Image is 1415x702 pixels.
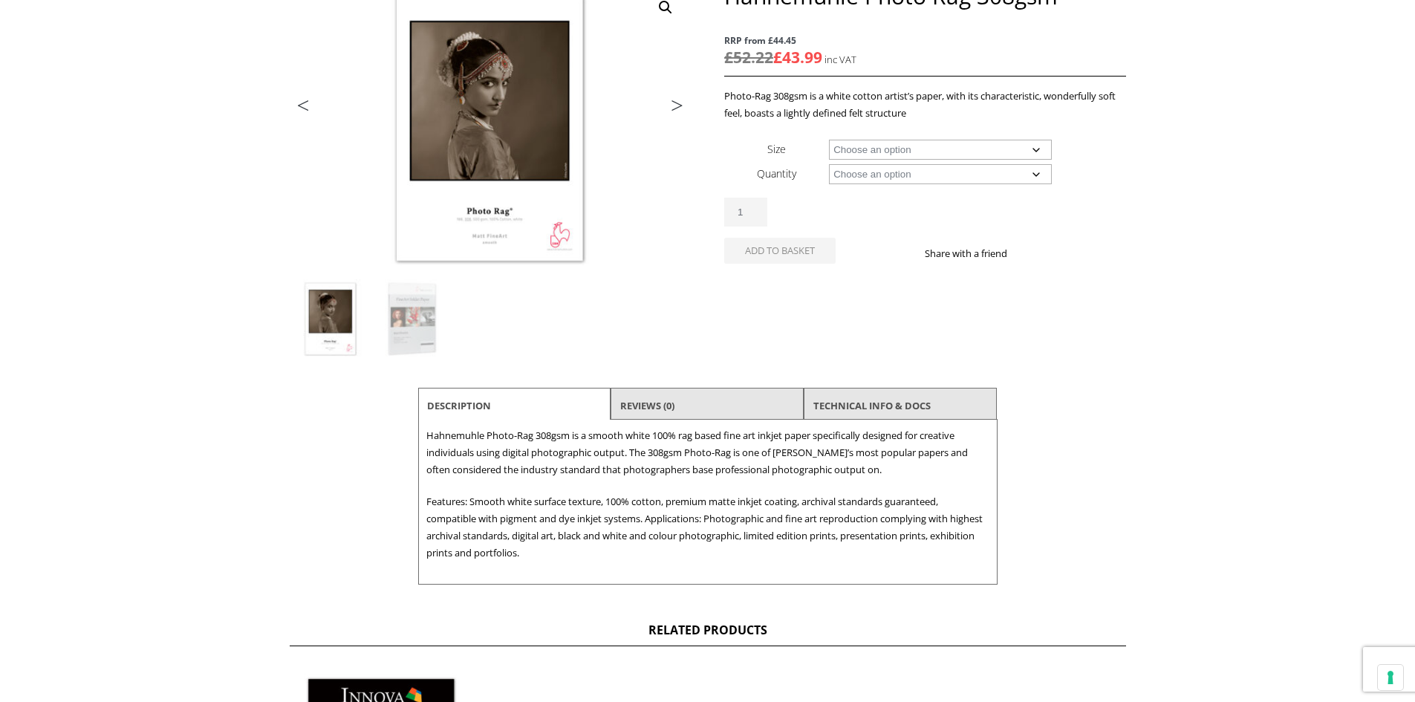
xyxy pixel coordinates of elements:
[813,392,931,419] a: TECHNICAL INFO & DOCS
[773,47,822,68] bdi: 43.99
[724,198,767,227] input: Product quantity
[724,47,773,68] bdi: 52.22
[1043,247,1055,259] img: twitter sharing button
[290,279,371,360] img: Hahnemuhle Photo Rag 308gsm
[773,47,782,68] span: £
[620,392,674,419] a: Reviews (0)
[290,622,1126,646] h2: Related products
[724,88,1125,122] p: Photo-Rag 308gsm is a white cotton artist’s paper, with its characteristic, wonderfully soft feel...
[724,32,1125,49] span: RRP from £44.45
[1061,247,1073,259] img: email sharing button
[426,427,989,478] p: Hahnemuhle Photo-Rag 308gsm is a smooth white 100% rag based fine art inkjet paper specifically d...
[1378,665,1403,690] button: Your consent preferences for tracking technologies
[426,493,989,562] p: Features: Smooth white surface texture, 100% cotton, premium matte inkjet coating, archival stand...
[427,392,491,419] a: Description
[925,245,1025,262] p: Share with a friend
[1025,247,1037,259] img: facebook sharing button
[372,279,452,360] img: Hahnemuhle Photo Rag 308gsm - Image 2
[757,166,796,181] label: Quantity
[724,47,733,68] span: £
[767,142,786,156] label: Size
[724,238,836,264] button: Add to basket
